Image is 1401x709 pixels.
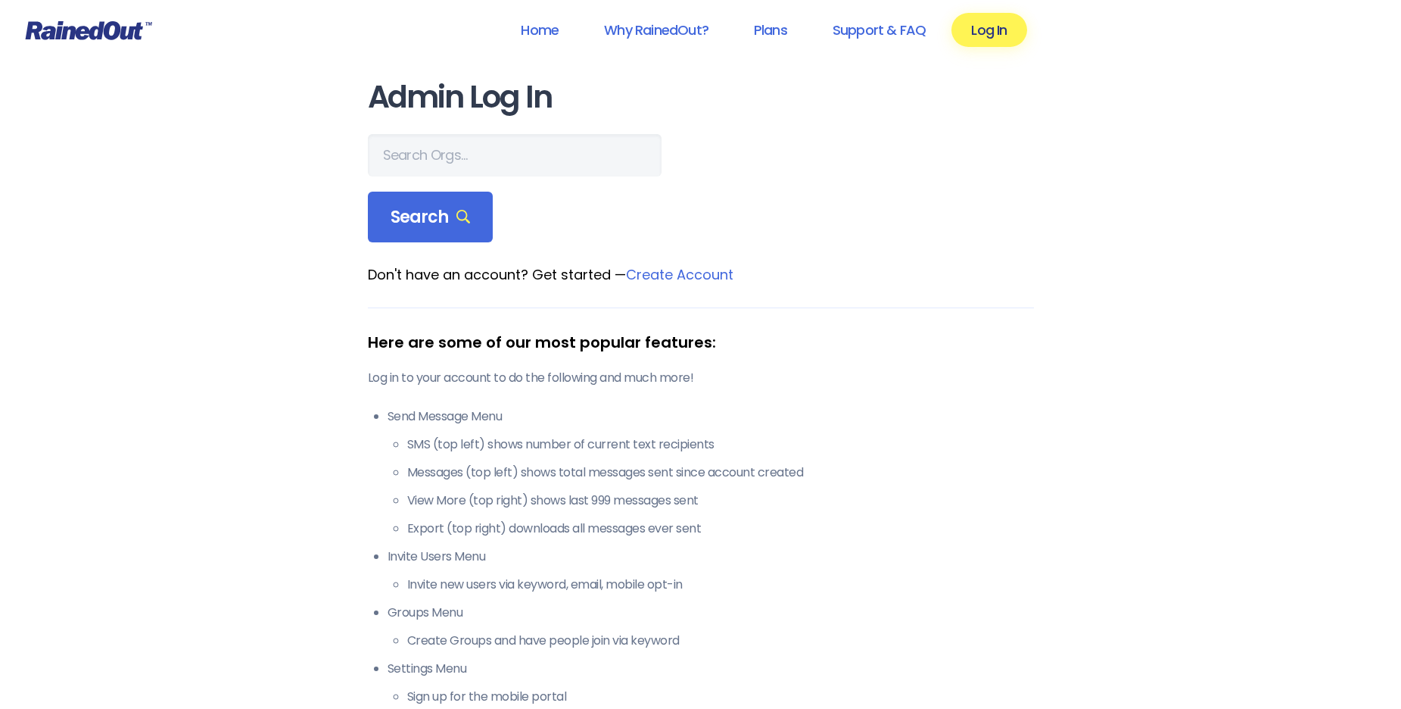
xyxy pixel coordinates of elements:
[584,13,728,47] a: Why RainedOut?
[368,369,1034,387] p: Log in to your account to do the following and much more!
[813,13,945,47] a: Support & FAQ
[388,408,1034,538] li: Send Message Menu
[407,436,1034,454] li: SMS (top left) shows number of current text recipients
[407,520,1034,538] li: Export (top right) downloads all messages ever sent
[407,464,1034,482] li: Messages (top left) shows total messages sent since account created
[368,331,1034,354] div: Here are some of our most popular features:
[368,192,493,243] div: Search
[388,604,1034,650] li: Groups Menu
[388,548,1034,594] li: Invite Users Menu
[368,80,1034,114] h1: Admin Log In
[368,134,662,176] input: Search Orgs…
[734,13,807,47] a: Plans
[407,576,1034,594] li: Invite new users via keyword, email, mobile opt-in
[501,13,578,47] a: Home
[407,632,1034,650] li: Create Groups and have people join via keyword
[391,207,471,228] span: Search
[626,265,733,284] a: Create Account
[407,492,1034,510] li: View More (top right) shows last 999 messages sent
[951,13,1026,47] a: Log In
[407,688,1034,706] li: Sign up for the mobile portal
